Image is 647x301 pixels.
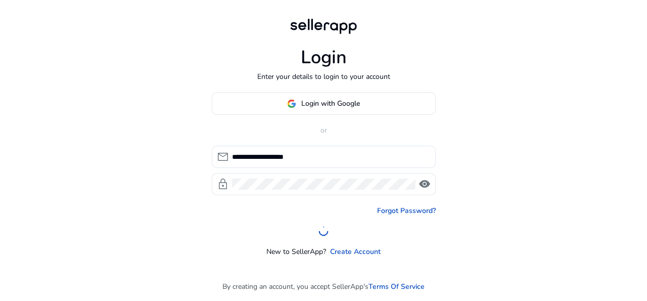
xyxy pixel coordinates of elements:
p: or [212,125,436,136]
span: Login with Google [301,98,360,109]
a: Terms Of Service [368,281,425,292]
p: New to SellerApp? [266,246,326,257]
span: visibility [419,178,431,190]
img: google-logo.svg [287,99,296,108]
a: Create Account [330,246,381,257]
h1: Login [301,47,347,68]
span: lock [217,178,229,190]
p: Enter your details to login to your account [257,71,390,82]
a: Forgot Password? [377,205,436,216]
button: Login with Google [212,92,436,115]
span: mail [217,151,229,163]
